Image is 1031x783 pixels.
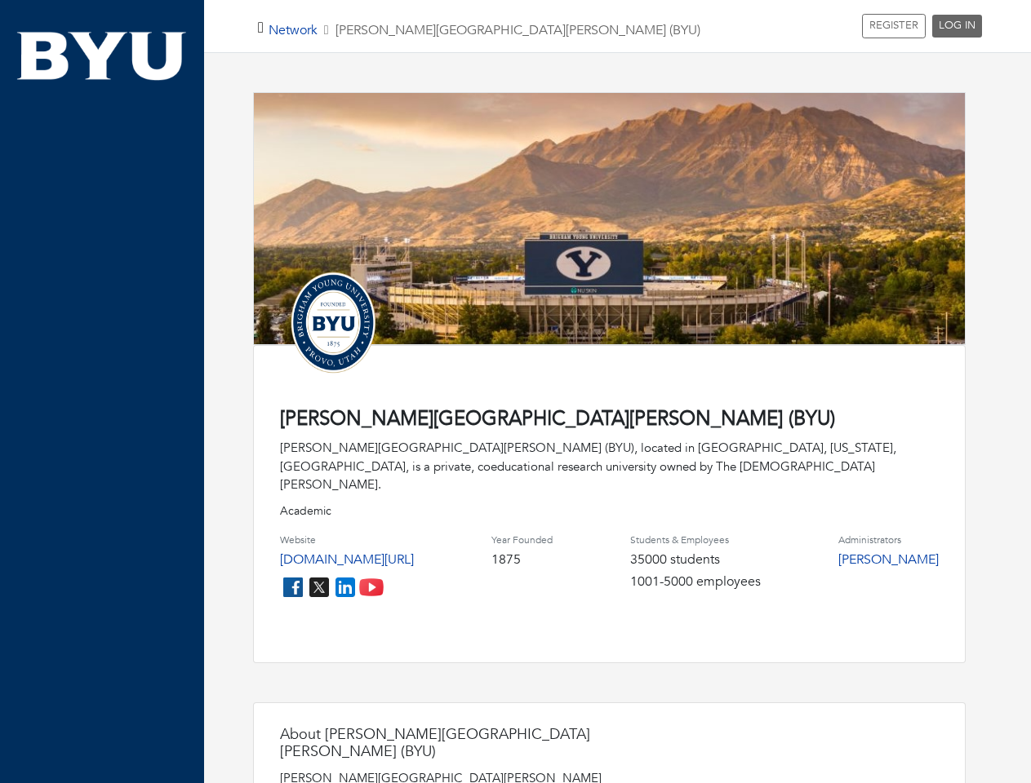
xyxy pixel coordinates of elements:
h4: 1875 [491,552,553,568]
h4: Year Founded [491,534,553,546]
a: REGISTER [862,14,926,38]
img: BYU.png [16,29,188,83]
p: Academic [280,502,939,520]
a: LOG IN [932,15,982,38]
h4: Website [280,534,414,546]
img: youtube_icon-fc3c61c8c22f3cdcae68f2f17984f5f016928f0ca0694dd5da90beefb88aa45e.png [358,574,384,600]
h4: About [PERSON_NAME][GEOGRAPHIC_DATA][PERSON_NAME] (BYU) [280,726,607,761]
a: Network [269,21,318,39]
img: facebook_icon-256f8dfc8812ddc1b8eade64b8eafd8a868ed32f90a8d2bb44f507e1979dbc24.png [280,574,306,600]
h4: Students & Employees [630,534,761,546]
h4: [PERSON_NAME][GEOGRAPHIC_DATA][PERSON_NAME] (BYU) [280,408,939,431]
a: [PERSON_NAME] [838,551,939,568]
h4: 1001-5000 employees [630,574,761,590]
img: linkedin_icon-84db3ca265f4ac0988026744a78baded5d6ee8239146f80404fb69c9eee6e8e7.png [332,574,358,600]
img: Untitled-design-3.png [280,269,386,375]
div: [PERSON_NAME][GEOGRAPHIC_DATA][PERSON_NAME] (BYU), located in [GEOGRAPHIC_DATA], [US_STATE], [GEO... [280,439,939,494]
h5: [PERSON_NAME][GEOGRAPHIC_DATA][PERSON_NAME] (BYU) [269,23,700,38]
h4: 35000 students [630,552,761,568]
img: lavell-edwards-stadium.jpg [254,93,965,360]
a: [DOMAIN_NAME][URL] [280,551,414,568]
img: twitter_icon-7d0bafdc4ccc1285aa2013833b377ca91d92330db209b8298ca96278571368c9.png [306,574,332,600]
h4: Administrators [838,534,939,546]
